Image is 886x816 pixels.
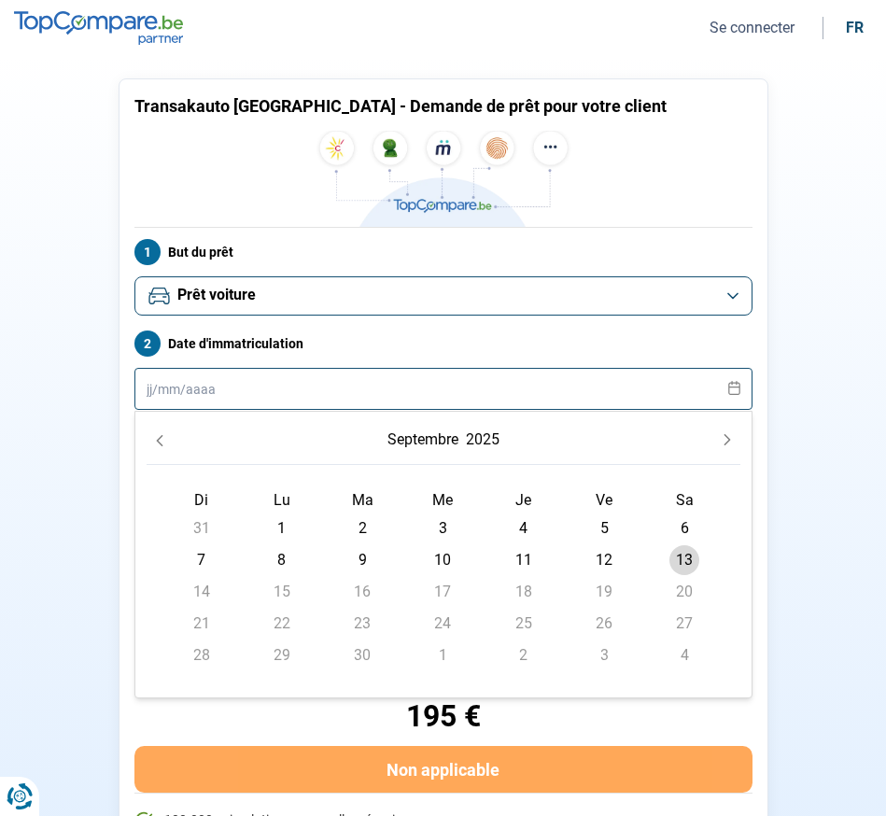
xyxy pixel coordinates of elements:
td: 5 [564,513,644,544]
span: Sa [676,491,694,509]
span: 1 [428,640,457,670]
span: 22 [267,609,297,639]
td: 3 [564,640,644,671]
span: 12 [589,545,619,575]
span: 14 [187,577,217,607]
button: Choose Year [462,423,503,457]
span: 8 [267,545,297,575]
td: 11 [484,544,564,576]
td: 6 [644,513,724,544]
span: 26 [589,609,619,639]
td: 4 [644,640,724,671]
button: Choose Month [384,423,462,457]
td: 25 [484,608,564,640]
td: 1 [402,640,483,671]
div: Choose Date [134,411,752,698]
span: 28 [187,640,217,670]
span: 18 [509,577,539,607]
img: TopCompare.be [14,11,183,45]
td: 2 [484,640,564,671]
h1: Transakauto [GEOGRAPHIC_DATA] - Demande de prêt pour votre client [134,96,752,117]
span: Ve [596,491,612,509]
span: 4 [669,640,699,670]
span: 17 [428,577,457,607]
span: 13 [669,545,699,575]
button: Next Month [714,427,740,453]
td: 4 [484,513,564,544]
td: 13 [644,544,724,576]
td: 16 [322,576,402,608]
span: 10 [428,545,457,575]
span: 30 [347,640,377,670]
td: 20 [644,576,724,608]
span: 20 [669,577,699,607]
td: 19 [564,576,644,608]
span: Prêt voiture [177,285,256,305]
span: 2 [347,514,377,543]
span: 3 [428,514,457,543]
td: 29 [242,640,322,671]
div: fr [846,19,861,36]
td: 28 [162,640,242,671]
label: Date d'immatriculation [134,331,752,357]
span: 3 [589,640,619,670]
span: Ma [352,491,373,509]
span: Di [194,491,208,509]
span: Je [515,491,531,509]
td: 8 [242,544,322,576]
span: 31 [187,514,217,543]
span: 21 [187,609,217,639]
td: 30 [322,640,402,671]
td: 24 [402,608,483,640]
span: 11 [509,545,539,575]
td: 7 [162,544,242,576]
td: 3 [402,513,483,544]
span: 24 [428,609,457,639]
td: 12 [564,544,644,576]
label: But du prêt [134,239,752,265]
span: 6 [669,514,699,543]
span: 19 [589,577,619,607]
td: 14 [162,576,242,608]
div: 195 € [134,701,752,731]
span: 23 [347,609,377,639]
span: 27 [669,609,699,639]
td: 23 [322,608,402,640]
td: 22 [242,608,322,640]
span: 4 [509,514,539,543]
button: Non applicable [134,746,752,793]
img: TopCompare.be [313,131,574,227]
td: 26 [564,608,644,640]
td: 21 [162,608,242,640]
button: Se connecter [704,18,800,37]
span: Lu [274,491,290,509]
td: 17 [402,576,483,608]
td: 9 [322,544,402,576]
span: 5 [589,514,619,543]
input: jj/mm/aaaa [134,368,752,410]
span: 7 [187,545,217,575]
td: 1 [242,513,322,544]
span: 29 [267,640,297,670]
td: 27 [644,608,724,640]
td: 2 [322,513,402,544]
span: 15 [267,577,297,607]
span: 2 [509,640,539,670]
button: Previous Month [147,427,173,453]
span: 1 [267,514,297,543]
span: 9 [347,545,377,575]
span: 25 [509,609,539,639]
button: Prêt voiture [134,276,752,316]
td: 31 [162,513,242,544]
td: 10 [402,544,483,576]
td: 18 [484,576,564,608]
span: Me [432,491,453,509]
td: 15 [242,576,322,608]
span: 16 [347,577,377,607]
